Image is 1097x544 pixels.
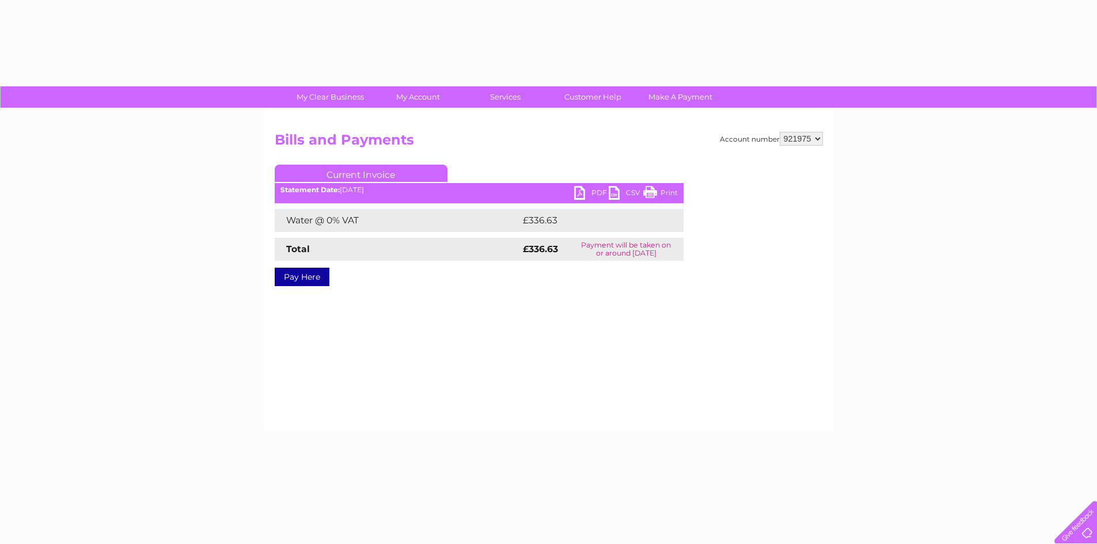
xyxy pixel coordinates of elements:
[569,238,684,261] td: Payment will be taken on or around [DATE]
[275,268,329,286] a: Pay Here
[633,86,728,108] a: Make A Payment
[275,209,520,232] td: Water @ 0% VAT
[275,165,447,182] a: Current Invoice
[458,86,553,108] a: Services
[574,186,609,203] a: PDF
[275,132,823,154] h2: Bills and Payments
[283,86,378,108] a: My Clear Business
[720,132,823,146] div: Account number
[643,186,678,203] a: Print
[609,186,643,203] a: CSV
[520,209,663,232] td: £336.63
[275,186,684,194] div: [DATE]
[545,86,640,108] a: Customer Help
[286,244,310,254] strong: Total
[370,86,465,108] a: My Account
[280,185,340,194] b: Statement Date:
[523,244,558,254] strong: £336.63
